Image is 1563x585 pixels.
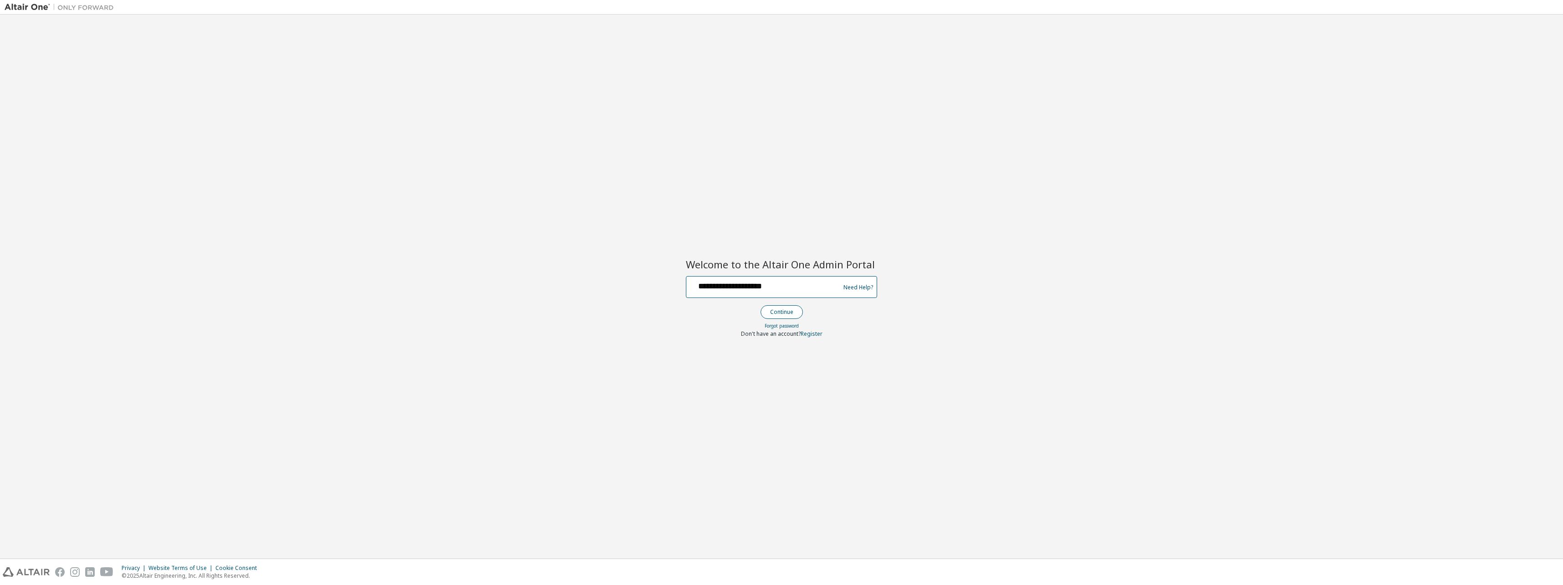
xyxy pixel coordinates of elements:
[3,567,50,577] img: altair_logo.svg
[55,567,65,577] img: facebook.svg
[122,564,148,572] div: Privacy
[801,330,822,338] a: Register
[85,567,95,577] img: linkedin.svg
[741,330,801,338] span: Don't have an account?
[686,258,877,271] h2: Welcome to the Altair One Admin Portal
[761,305,803,319] button: Continue
[765,323,799,329] a: Forgot password
[820,279,831,290] keeper-lock: Open Keeper Popup
[148,564,215,572] div: Website Terms of Use
[122,572,262,580] p: © 2025 Altair Engineering, Inc. All Rights Reserved.
[5,3,118,12] img: Altair One
[70,567,80,577] img: instagram.svg
[215,564,262,572] div: Cookie Consent
[100,567,113,577] img: youtube.svg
